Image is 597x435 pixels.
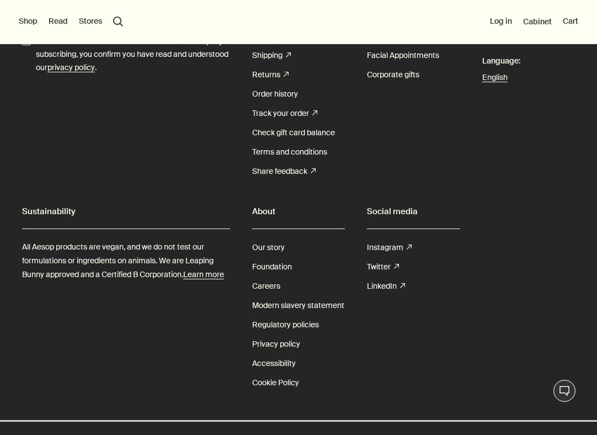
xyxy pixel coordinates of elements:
[183,268,224,282] a: Learn more
[252,238,285,257] a: Our story
[252,104,317,123] a: Track your order
[252,46,291,65] a: Shipping
[49,16,68,27] button: Read
[367,257,399,277] a: Twitter
[490,16,512,27] button: Log in
[47,62,95,72] u: privacy policy
[252,373,299,392] a: Cookie Policy
[252,203,345,220] h2: About
[252,277,280,296] a: Careers
[482,71,575,84] a: English
[22,240,230,282] p: All Aesop products are vegan, and we do not test our formulations or ingredients on animals. We a...
[252,162,316,181] a: Share feedback
[47,61,95,75] a: privacy policy
[367,46,439,65] a: Facial Appointments
[252,335,300,354] a: Privacy policy
[252,296,344,315] a: Modern slavery statement
[367,277,405,296] a: LinkedIn
[252,354,296,373] a: Accessibility
[252,84,298,104] a: Order history
[367,238,412,257] a: Instagram
[252,315,319,335] a: Regulatory policies
[252,142,327,162] a: Terms and conditions
[367,65,419,84] a: Corporate gifts
[22,203,230,220] h2: Sustainability
[19,16,38,27] button: Shop
[183,269,224,279] u: Learn more
[79,16,102,27] button: Stores
[252,257,292,277] a: Foundation
[482,51,575,71] span: Language:
[553,380,575,402] button: Live Assistance
[523,17,552,26] a: Cabinet
[252,65,289,84] a: Returns
[113,17,123,26] button: Open search
[252,123,335,142] a: Check gift card balance
[367,203,460,220] h2: Social media
[36,35,230,75] p: Subscribe to receive communications from Aesop. By subscribing, you confirm you have read and und...
[563,16,578,27] button: Cart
